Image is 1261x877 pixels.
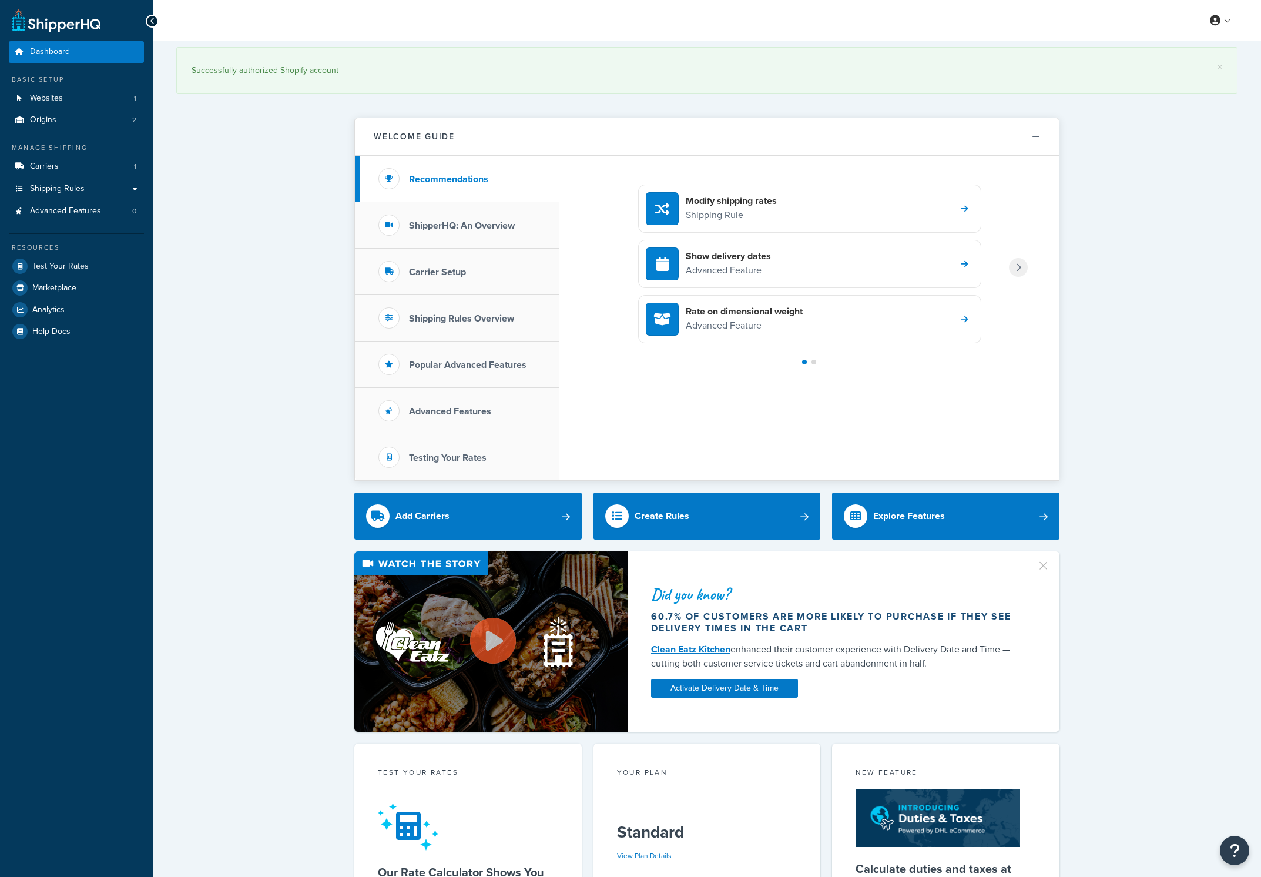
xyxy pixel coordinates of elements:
a: Dashboard [9,41,144,63]
div: Add Carriers [395,508,450,524]
span: Carriers [30,162,59,172]
span: Dashboard [30,47,70,57]
div: Resources [9,243,144,253]
a: Origins2 [9,109,144,131]
a: Add Carriers [354,493,582,540]
h3: Advanced Features [409,406,491,417]
a: Websites1 [9,88,144,109]
a: Advanced Features0 [9,200,144,222]
li: Advanced Features [9,200,144,222]
span: 1 [134,93,136,103]
span: Websites [30,93,63,103]
h2: Welcome Guide [374,132,455,141]
div: Your Plan [617,767,797,781]
span: 0 [132,206,136,216]
h5: Standard [617,823,797,842]
button: Welcome Guide [355,118,1059,156]
p: Shipping Rule [686,207,777,223]
div: Create Rules [635,508,689,524]
li: Origins [9,109,144,131]
span: Marketplace [32,283,76,293]
a: Shipping Rules [9,178,144,200]
span: 2 [132,115,136,125]
span: Test Your Rates [32,262,89,272]
h3: Carrier Setup [409,267,466,277]
a: Help Docs [9,321,144,342]
div: Manage Shipping [9,143,144,153]
a: Activate Delivery Date & Time [651,679,798,698]
div: enhanced their customer experience with Delivery Date and Time — cutting both customer service ti... [651,642,1022,671]
li: Websites [9,88,144,109]
span: 1 [134,162,136,172]
h3: Shipping Rules Overview [409,313,514,324]
span: Shipping Rules [30,184,85,194]
div: Successfully authorized Shopify account [192,62,1222,79]
p: Advanced Feature [686,318,803,333]
a: Test Your Rates [9,256,144,277]
h3: Testing Your Rates [409,453,487,463]
h3: Recommendations [409,174,488,185]
div: 60.7% of customers are more likely to purchase if they see delivery times in the cart [651,611,1022,634]
a: Clean Eatz Kitchen [651,642,730,656]
a: Carriers1 [9,156,144,178]
a: Create Rules [593,493,821,540]
span: Advanced Features [30,206,101,216]
h4: Rate on dimensional weight [686,305,803,318]
div: Explore Features [873,508,945,524]
div: Basic Setup [9,75,144,85]
a: View Plan Details [617,851,672,861]
div: Test your rates [378,767,558,781]
div: Did you know? [651,586,1022,602]
div: New Feature [856,767,1036,781]
h4: Modify shipping rates [686,195,777,207]
li: Carriers [9,156,144,178]
h4: Show delivery dates [686,250,771,263]
a: Marketplace [9,277,144,299]
span: Origins [30,115,56,125]
h3: ShipperHQ: An Overview [409,220,515,231]
button: Open Resource Center [1220,836,1249,865]
a: Analytics [9,299,144,320]
img: Video thumbnail [354,551,628,732]
p: Advanced Feature [686,263,771,278]
a: Explore Features [832,493,1059,540]
span: Help Docs [32,327,71,337]
h3: Popular Advanced Features [409,360,526,370]
a: × [1218,62,1222,72]
span: Analytics [32,305,65,315]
